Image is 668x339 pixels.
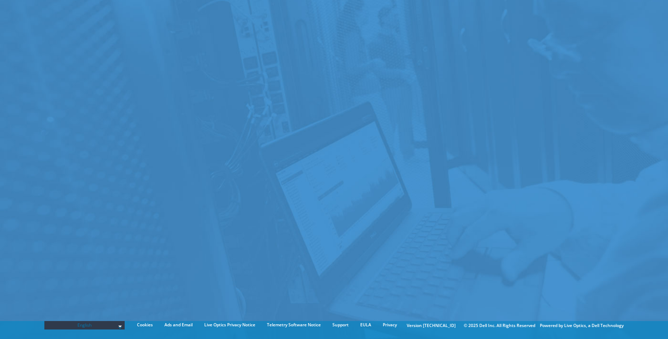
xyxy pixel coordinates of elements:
a: Support [327,321,354,329]
a: Live Optics Privacy Notice [199,321,261,329]
a: Ads and Email [159,321,198,329]
a: EULA [355,321,376,329]
span: English [48,321,121,329]
a: Privacy [377,321,402,329]
li: Version [TECHNICAL_ID] [403,322,459,329]
a: Telemetry Software Notice [262,321,326,329]
li: © 2025 Dell Inc. All Rights Reserved [460,322,539,329]
li: Powered by Live Optics, a Dell Technology [540,322,624,329]
a: Cookies [132,321,158,329]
